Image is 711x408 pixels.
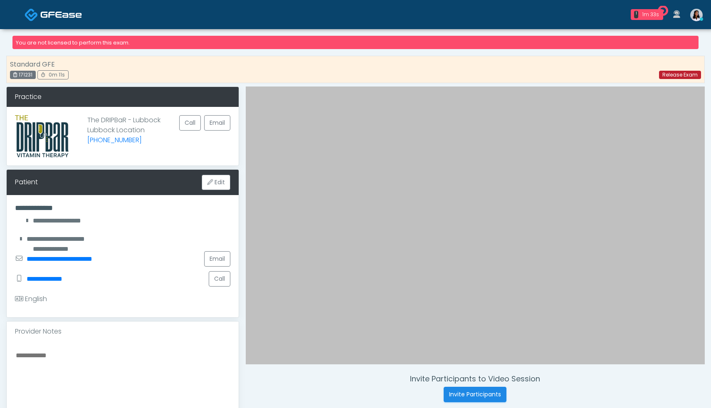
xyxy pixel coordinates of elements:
[7,3,32,28] button: Open LiveChat chat widget
[7,87,239,107] div: Practice
[179,115,201,131] button: Call
[25,8,38,22] img: Docovia
[10,71,36,79] div: 171231
[15,115,69,157] img: Provider image
[40,10,82,19] img: Docovia
[49,71,65,78] span: 0m 11s
[15,294,47,304] div: English
[202,175,230,190] button: Edit
[204,115,230,131] a: Email
[634,11,638,18] div: 1
[10,59,55,69] strong: Standard GFE
[87,135,142,145] a: [PHONE_NUMBER]
[642,11,660,18] div: 1m 33s
[25,1,82,28] a: Docovia
[626,6,668,23] a: 1 1m 33s
[15,177,38,187] div: Patient
[209,271,230,287] button: Call
[204,251,230,267] a: Email
[690,9,703,21] img: Teresa Smith
[246,374,705,383] h4: Invite Participants to Video Session
[7,321,239,341] div: Provider Notes
[444,387,506,402] button: Invite Participants
[87,115,160,151] p: The DRIPBaR - Lubbock Lubbock Location
[659,71,701,79] a: Release Exam
[16,39,130,46] small: You are not licensed to perform this exam.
